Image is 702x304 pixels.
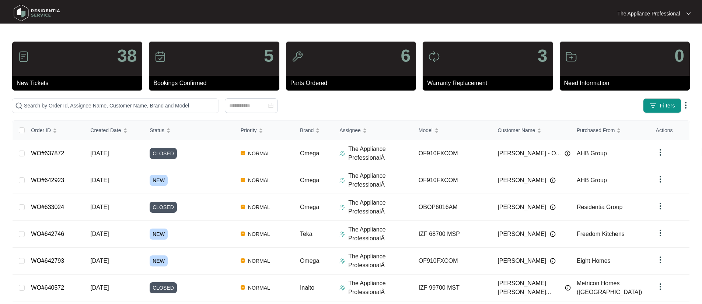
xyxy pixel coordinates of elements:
[17,79,142,88] p: New Tickets
[339,204,345,210] img: Assigner Icon
[413,221,492,248] td: IZF 68700 MSP
[245,230,273,238] span: NORMAL
[660,102,675,110] span: Filters
[419,126,433,134] span: Model
[31,150,64,156] a: WO#637872
[150,229,168,240] span: NEW
[681,101,690,110] img: dropdown arrow
[31,126,51,134] span: Order ID
[11,2,63,24] img: residentia service logo
[241,126,257,134] span: Priority
[24,102,216,110] input: Search by Order Id, Assignee Name, Customer Name, Brand and Model
[413,194,492,221] td: OBOP6016AM
[31,204,64,210] a: WO#633024
[291,51,303,63] img: icon
[687,12,691,15] img: dropdown arrow
[18,51,29,63] img: icon
[577,150,607,156] span: AHB Group
[235,121,294,140] th: Priority
[656,255,665,264] img: dropdown arrow
[577,258,611,264] span: Eight Homes
[264,47,274,65] p: 5
[150,126,164,134] span: Status
[245,257,273,265] span: NORMAL
[90,258,109,264] span: [DATE]
[497,149,561,158] span: [PERSON_NAME] - O...
[31,284,64,291] a: WO#640572
[150,202,177,213] span: CLOSED
[401,47,411,65] p: 6
[577,280,642,295] span: Metricon Homes ([GEOGRAPHIC_DATA])
[90,150,109,156] span: [DATE]
[577,231,625,237] span: Freedom Kitchens
[617,10,680,17] p: The Appliance Professional
[577,177,607,183] span: AHB Group
[150,175,168,186] span: NEW
[497,126,535,134] span: Customer Name
[656,202,665,211] img: dropdown arrow
[150,148,177,159] span: CLOSED
[31,231,64,237] a: WO#642746
[550,204,556,210] img: Info icon
[90,204,109,210] span: [DATE]
[144,121,235,140] th: Status
[300,204,319,210] span: Omega
[674,47,684,65] p: 0
[497,203,546,212] span: [PERSON_NAME]
[413,121,492,140] th: Model
[339,151,345,156] img: Assigner Icon
[413,140,492,167] td: OF910FXCOM
[348,252,413,270] p: The Appliance ProfessionalÂ
[300,150,319,156] span: Omega
[497,257,546,265] span: [PERSON_NAME]
[31,177,64,183] a: WO#642923
[348,145,413,162] p: The Appliance ProfessionalÂ
[564,79,690,88] p: Need Information
[294,121,333,140] th: Brand
[348,225,413,243] p: The Appliance ProfessionalÂ
[339,126,361,134] span: Assignee
[15,102,22,109] img: search-icon
[565,285,571,291] img: Info icon
[339,177,345,183] img: Assigner Icon
[497,279,561,297] span: [PERSON_NAME] [PERSON_NAME]...
[154,51,166,63] img: icon
[241,285,245,290] img: Vercel Logo
[492,121,571,140] th: Customer Name
[571,121,650,140] th: Purchased From
[656,282,665,291] img: dropdown arrow
[643,98,681,113] button: filter iconFilters
[339,285,345,291] img: Assigner Icon
[300,231,312,237] span: Teka
[577,204,623,210] span: Residentia Group
[577,126,615,134] span: Purchased From
[348,279,413,297] p: The Appliance ProfessionalÂ
[90,177,109,183] span: [DATE]
[245,149,273,158] span: NORMAL
[241,205,245,209] img: Vercel Logo
[300,258,319,264] span: Omega
[339,231,345,237] img: Assigner Icon
[90,284,109,291] span: [DATE]
[339,258,345,264] img: Assigner Icon
[25,121,84,140] th: Order ID
[413,167,492,194] td: OF910FXCOM
[241,178,245,182] img: Vercel Logo
[153,79,279,88] p: Bookings Confirmed
[31,258,64,264] a: WO#642793
[333,121,413,140] th: Assignee
[650,121,689,140] th: Actions
[656,229,665,237] img: dropdown arrow
[90,231,109,237] span: [DATE]
[300,126,314,134] span: Brand
[413,275,492,301] td: IZF 99700 MST
[348,198,413,216] p: The Appliance ProfessionalÂ
[428,51,440,63] img: icon
[348,172,413,189] p: The Appliance ProfessionalÂ
[84,121,144,140] th: Created Date
[550,231,556,237] img: Info icon
[538,47,548,65] p: 3
[656,148,665,157] img: dropdown arrow
[245,203,273,212] span: NORMAL
[427,79,553,88] p: Warranty Replacement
